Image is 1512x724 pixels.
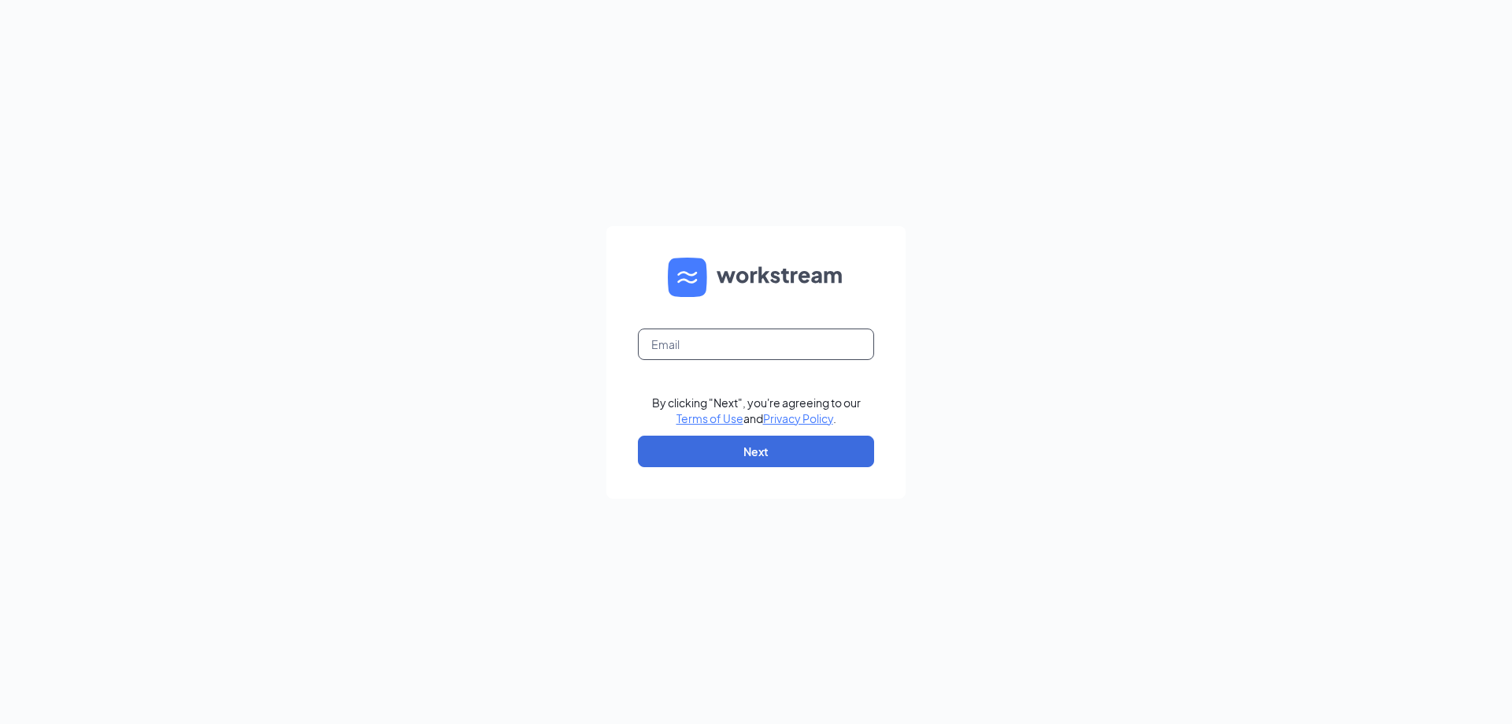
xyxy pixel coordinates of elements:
input: Email [638,329,874,360]
button: Next [638,436,874,467]
a: Privacy Policy [763,411,833,425]
img: WS logo and Workstream text [668,258,844,297]
div: By clicking "Next", you're agreeing to our and . [652,395,861,426]
a: Terms of Use [676,411,743,425]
